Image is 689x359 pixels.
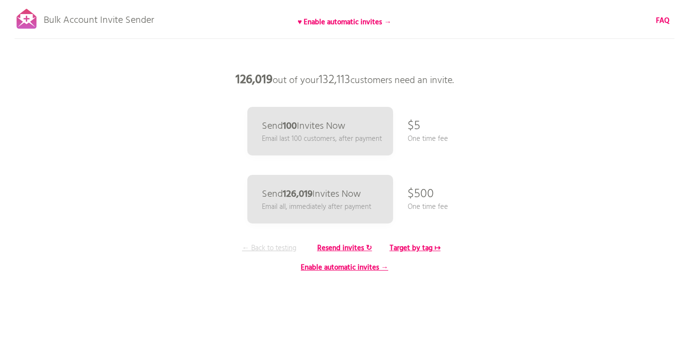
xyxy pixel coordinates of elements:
p: $5 [408,112,420,141]
b: 126,019 [236,70,273,90]
p: Email last 100 customers, after payment [262,134,382,144]
p: Send Invites Now [262,189,361,199]
p: out of your customers need an invite. [199,66,490,95]
b: Resend invites ↻ [317,242,372,254]
p: Bulk Account Invite Sender [44,6,154,30]
b: Enable automatic invites → [301,262,388,274]
p: Send Invites Now [262,121,345,131]
a: Send100Invites Now Email last 100 customers, after payment [247,107,393,155]
a: FAQ [656,16,670,26]
p: One time fee [408,202,448,212]
span: 132,113 [319,70,350,90]
b: FAQ [656,15,670,27]
p: Email all, immediately after payment [262,202,371,212]
p: $500 [408,180,434,209]
a: Send126,019Invites Now Email all, immediately after payment [247,175,393,223]
b: ♥ Enable automatic invites → [298,17,392,28]
b: 126,019 [283,187,312,202]
b: 100 [283,119,297,134]
b: Target by tag ↦ [390,242,441,254]
p: ← Back to testing [233,243,306,254]
p: One time fee [408,134,448,144]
